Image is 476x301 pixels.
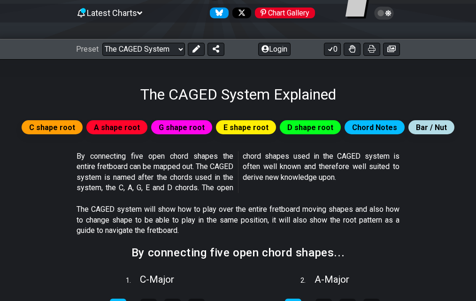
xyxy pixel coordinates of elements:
span: A - Major [315,274,349,285]
span: A shape root [94,121,140,134]
p: By connecting five open chord shapes the entire fretboard can be mapped out. The CAGED system is ... [77,151,399,193]
button: Create image [383,43,400,56]
button: Toggle Dexterity for all fretkits [344,43,361,56]
span: D shape root [287,121,333,134]
span: C shape root [29,121,75,134]
a: #fretflip at Pinterest [251,8,315,18]
span: G shape root [159,121,205,134]
h1: The CAGED System Explained [140,85,336,103]
span: Preset [76,45,99,54]
span: Latest Charts [87,8,137,18]
span: Bar / Nut [416,121,447,134]
a: Follow #fretflip at Bluesky [206,8,229,18]
span: Toggle light / dark theme [379,9,390,17]
span: 1 . [126,276,140,286]
span: 2 . [300,276,315,286]
p: The CAGED system will show how to play over the entire fretboard moving shapes and also how to ch... [77,204,399,236]
h2: By connecting five open chord shapes... [131,247,345,258]
span: C - Major [140,274,174,285]
select: Preset [102,43,185,56]
button: 0 [324,43,341,56]
button: Print [363,43,380,56]
span: Chord Notes [352,121,397,134]
div: Chart Gallery [255,8,315,18]
span: E shape root [223,121,269,134]
button: Share Preset [207,43,224,56]
a: Follow #fretflip at X [229,8,251,18]
button: Edit Preset [188,43,205,56]
button: Login [258,43,291,56]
